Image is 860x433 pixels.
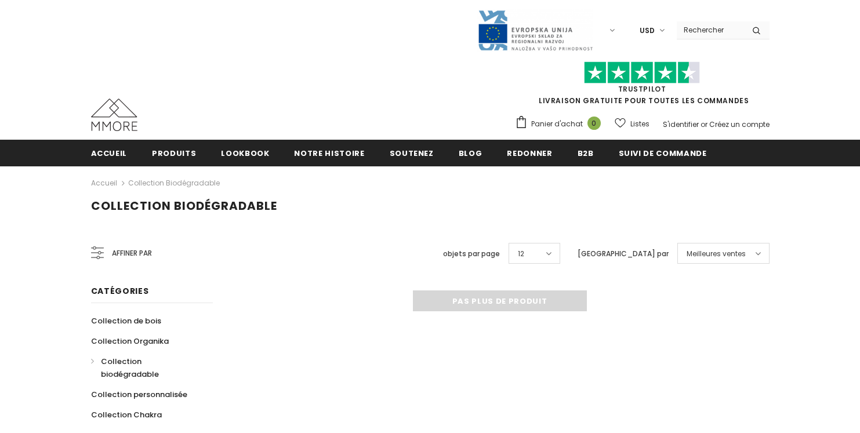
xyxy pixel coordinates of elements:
[578,248,669,260] label: [GEOGRAPHIC_DATA] par
[152,140,196,166] a: Produits
[578,148,594,159] span: B2B
[507,148,552,159] span: Redonner
[91,198,277,214] span: Collection biodégradable
[578,140,594,166] a: B2B
[91,409,162,420] span: Collection Chakra
[459,140,482,166] a: Blog
[91,140,128,166] a: Accueil
[294,140,364,166] a: Notre histoire
[91,336,169,347] span: Collection Organika
[91,405,162,425] a: Collection Chakra
[507,140,552,166] a: Redonner
[112,247,152,260] span: Affiner par
[91,351,200,384] a: Collection biodégradable
[584,61,700,84] img: Faites confiance aux étoiles pilotes
[515,115,607,133] a: Panier d'achat 0
[91,384,187,405] a: Collection personnalisée
[477,9,593,52] img: Javni Razpis
[390,140,434,166] a: soutenez
[459,148,482,159] span: Blog
[390,148,434,159] span: soutenez
[619,148,707,159] span: Suivi de commande
[91,148,128,159] span: Accueil
[443,248,500,260] label: objets par page
[615,114,649,134] a: Listes
[152,148,196,159] span: Produits
[618,84,666,94] a: TrustPilot
[221,140,269,166] a: Lookbook
[677,21,743,38] input: Search Site
[531,118,583,130] span: Panier d'achat
[294,148,364,159] span: Notre histoire
[91,99,137,131] img: Cas MMORE
[640,25,655,37] span: USD
[91,176,117,190] a: Accueil
[477,25,593,35] a: Javni Razpis
[687,248,746,260] span: Meilleures ventes
[709,119,770,129] a: Créez un compte
[128,178,220,188] a: Collection biodégradable
[91,315,161,326] span: Collection de bois
[91,285,149,297] span: Catégories
[91,331,169,351] a: Collection Organika
[91,389,187,400] span: Collection personnalisée
[221,148,269,159] span: Lookbook
[701,119,707,129] span: or
[587,117,601,130] span: 0
[630,118,649,130] span: Listes
[518,248,524,260] span: 12
[663,119,699,129] a: S'identifier
[101,356,159,380] span: Collection biodégradable
[91,311,161,331] a: Collection de bois
[515,67,770,105] span: LIVRAISON GRATUITE POUR TOUTES LES COMMANDES
[619,140,707,166] a: Suivi de commande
